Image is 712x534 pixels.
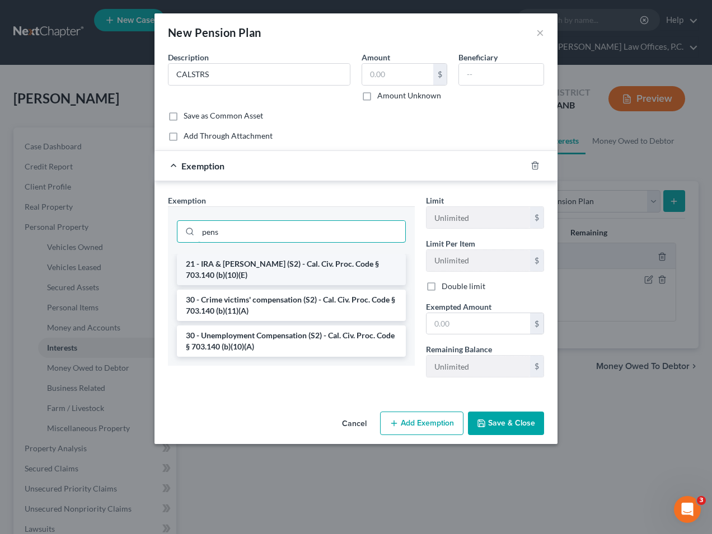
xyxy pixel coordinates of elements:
label: Beneficiary [458,51,498,63]
div: $ [530,207,544,228]
input: -- [427,356,530,377]
span: Description [168,53,209,62]
li: 30 - Crime victims' compensation (S2) - Cal. Civ. Proc. Code § 703.140 (b)(11)(A) [177,290,406,321]
input: Describe... [168,64,350,85]
input: -- [459,64,544,85]
label: Limit Per Item [426,238,475,249]
div: $ [530,356,544,377]
span: Exempted Amount [426,302,491,311]
button: × [536,26,544,39]
li: 30 - Unemployment Compensation (S2) - Cal. Civ. Proc. Code § 703.140 (b)(10)(A) [177,325,406,357]
span: Exemption [168,196,206,205]
input: 0.00 [427,313,530,334]
input: -- [427,207,530,228]
div: $ [433,64,447,85]
input: -- [427,250,530,271]
button: Save & Close [468,412,544,435]
div: $ [530,313,544,334]
label: Remaining Balance [426,343,492,355]
label: Double limit [442,281,485,292]
span: Limit [426,196,444,205]
label: Amount Unknown [377,90,441,101]
div: $ [530,250,544,271]
label: Save as Common Asset [184,110,263,121]
span: Exemption [181,160,224,171]
button: Cancel [333,413,376,435]
input: 0.00 [362,64,433,85]
li: 21 - IRA & [PERSON_NAME] (S2) - Cal. Civ. Proc. Code § 703.140 (b)(10)(E) [177,254,406,285]
iframe: Intercom live chat [674,496,701,523]
button: Add Exemption [380,412,463,435]
input: Search exemption rules... [198,221,405,242]
label: Amount [362,51,390,63]
label: Add Through Attachment [184,130,273,141]
span: 3 [697,496,706,505]
div: New Pension Plan [168,25,261,40]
